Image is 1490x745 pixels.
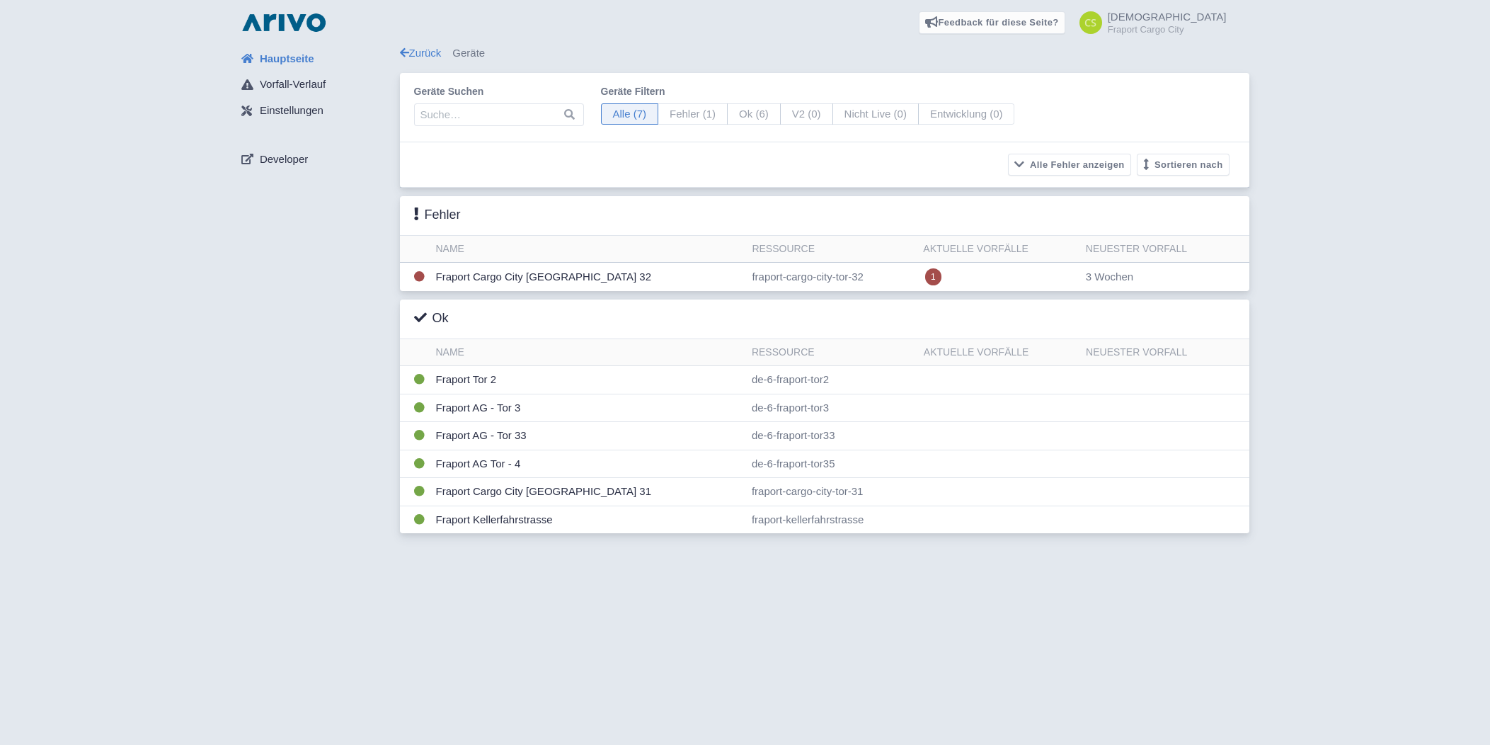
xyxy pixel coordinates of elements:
[414,84,584,99] label: Geräte suchen
[918,339,1080,366] th: Aktuelle Vorfälle
[1008,154,1131,176] button: Alle Fehler anzeigen
[658,103,728,125] span: Fehler (1)
[400,45,1249,62] div: Geräte
[230,98,400,125] a: Einstellungen
[260,152,308,168] span: Developer
[260,76,326,93] span: Vorfall-Verlauf
[746,422,918,450] td: de-6-fraport-tor33
[239,11,329,34] img: logo
[746,478,918,506] td: fraport-cargo-city-tor-31
[230,72,400,98] a: Vorfall-Verlauf
[414,103,584,126] input: Suche…
[919,11,1065,34] a: Feedback für diese Seite?
[400,47,442,59] a: Zurück
[1071,11,1227,34] a: [DEMOGRAPHIC_DATA] Fraport Cargo City
[746,366,918,394] td: de-6-fraport-tor2
[601,103,659,125] span: Alle (7)
[430,422,746,450] td: Fraport AG - Tor 33
[430,263,747,292] td: Fraport Cargo City [GEOGRAPHIC_DATA] 32
[746,394,918,422] td: de-6-fraport-tor3
[1108,25,1227,34] small: Fraport Cargo City
[230,146,400,173] a: Developer
[1080,339,1249,366] th: Neuester Vorfall
[780,103,833,125] span: V2 (0)
[832,103,919,125] span: Nicht Live (0)
[917,236,1080,263] th: Aktuelle Vorfälle
[414,311,449,326] h3: Ok
[414,207,461,223] h3: Fehler
[727,103,781,125] span: Ok (6)
[230,45,400,72] a: Hauptseite
[746,506,918,533] td: fraport-kellerfahrstrasse
[260,51,314,67] span: Hauptseite
[430,339,746,366] th: Name
[430,236,747,263] th: Name
[430,450,746,478] td: Fraport AG Tor - 4
[746,339,918,366] th: Ressource
[601,84,1015,99] label: Geräte filtern
[1086,271,1133,283] span: 3 Wochen
[746,236,917,263] th: Ressource
[1108,11,1227,23] span: [DEMOGRAPHIC_DATA]
[260,103,323,119] span: Einstellungen
[746,263,917,292] td: fraport-cargo-city-tor-32
[430,506,746,533] td: Fraport Kellerfahrstrasse
[746,450,918,478] td: de-6-fraport-tor35
[1080,236,1249,263] th: Neuester Vorfall
[430,478,746,506] td: Fraport Cargo City [GEOGRAPHIC_DATA] 31
[430,394,746,422] td: Fraport AG - Tor 3
[430,366,746,394] td: Fraport Tor 2
[918,103,1015,125] span: Entwicklung (0)
[1137,154,1230,176] button: Sortieren nach
[925,268,941,285] span: 1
